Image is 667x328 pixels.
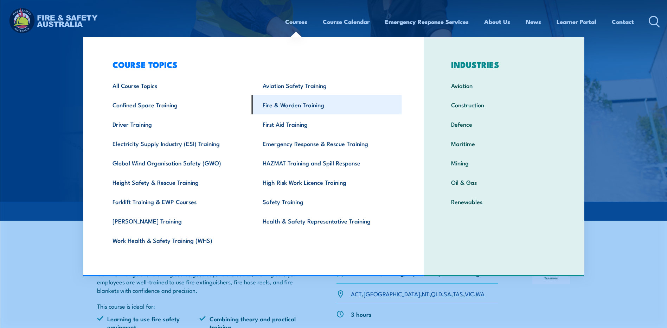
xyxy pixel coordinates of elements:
[476,289,485,298] a: WA
[252,95,402,114] a: Fire & Warden Training
[444,289,451,298] a: SA
[102,134,252,153] a: Electricity Supply Industry (ESI) Training
[465,289,474,298] a: VIC
[102,231,252,250] a: Work Health & Safety Training (WHS)
[102,76,252,95] a: All Course Topics
[440,134,568,153] a: Maritime
[102,172,252,192] a: Height Safety & Rescue Training
[440,192,568,211] a: Renewables
[97,302,302,310] p: This course is ideal for:
[102,59,402,69] h3: COURSE TOPICS
[252,192,402,211] a: Safety Training
[526,12,541,31] a: News
[97,270,302,294] p: Our Fire Extinguisher training course goes beyond the basics, making sure your employees are well...
[252,134,402,153] a: Emergency Response & Rescue Training
[440,153,568,172] a: Mining
[431,289,442,298] a: QLD
[252,76,402,95] a: Aviation Safety Training
[323,12,370,31] a: Course Calendar
[440,59,568,69] h3: INDUSTRIES
[484,12,510,31] a: About Us
[252,172,402,192] a: High Risk Work Licence Training
[351,290,485,298] p: , , , , , , ,
[351,289,362,298] a: ACT
[252,114,402,134] a: First Aid Training
[422,289,429,298] a: NT
[440,95,568,114] a: Construction
[102,114,252,134] a: Driver Training
[285,12,307,31] a: Courses
[102,211,252,231] a: [PERSON_NAME] Training
[102,192,252,211] a: Forklift Training & EWP Courses
[557,12,596,31] a: Learner Portal
[102,95,252,114] a: Confined Space Training
[440,114,568,134] a: Defence
[453,289,463,298] a: TAS
[351,269,482,277] p: Individuals, Small groups or Corporate bookings
[252,153,402,172] a: HAZMAT Training and Spill Response
[102,153,252,172] a: Global Wind Organisation Safety (GWO)
[385,12,469,31] a: Emergency Response Services
[612,12,634,31] a: Contact
[440,172,568,192] a: Oil & Gas
[364,289,420,298] a: [GEOGRAPHIC_DATA]
[440,76,568,95] a: Aviation
[351,310,372,318] p: 3 hours
[252,211,402,231] a: Health & Safety Representative Training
